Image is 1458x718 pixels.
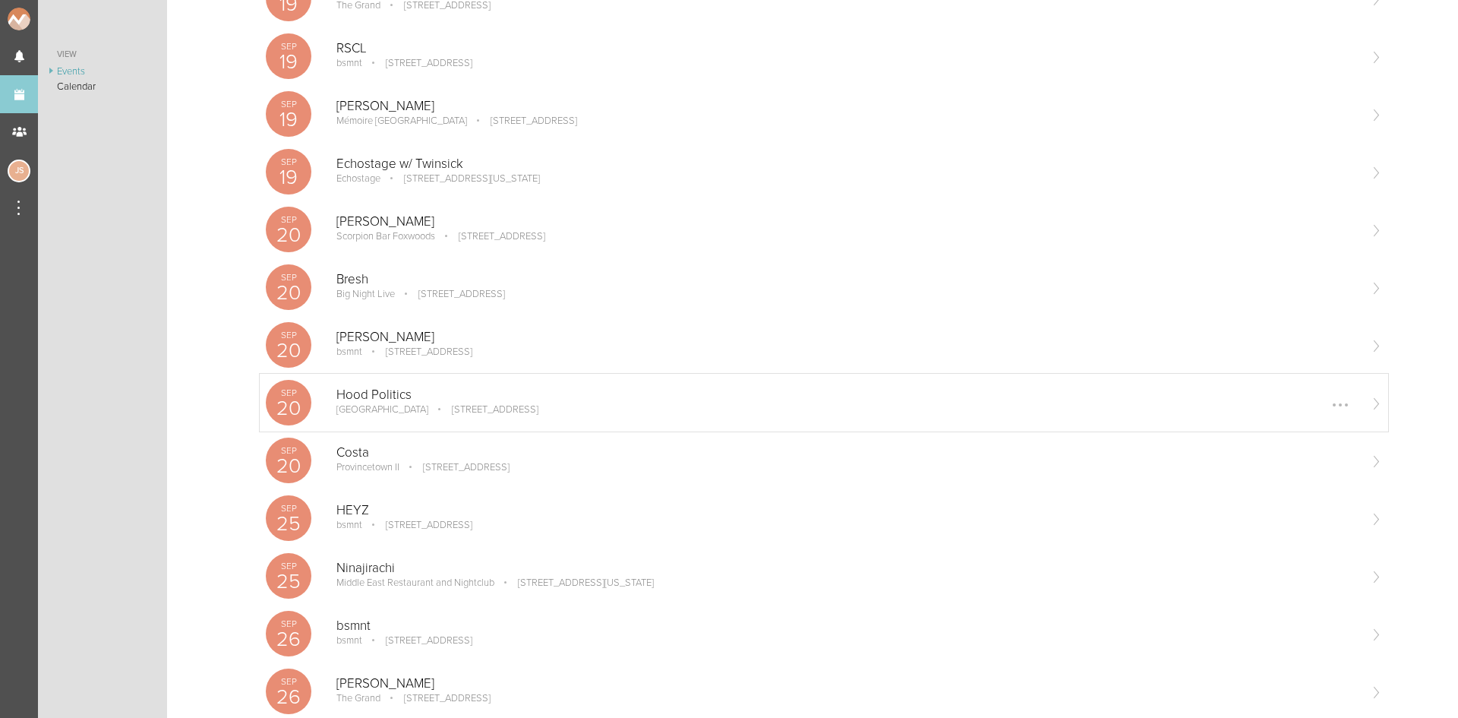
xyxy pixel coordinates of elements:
p: [STREET_ADDRESS] [364,519,472,531]
p: The Grand [336,692,380,704]
p: Sep [266,504,311,513]
p: [STREET_ADDRESS] [431,403,538,416]
p: [PERSON_NAME] [336,676,1358,691]
p: 20 [266,283,311,303]
p: 19 [266,52,311,72]
p: bsmnt [336,346,362,358]
p: [STREET_ADDRESS][US_STATE] [383,172,540,185]
p: 26 [266,687,311,707]
p: bsmnt [336,57,362,69]
p: RSCL [336,41,1358,56]
p: Sep [266,100,311,109]
p: bsmnt [336,618,1358,634]
p: 20 [266,398,311,419]
p: Sep [266,157,311,166]
p: Hood Politics [336,387,1358,403]
p: 20 [266,456,311,476]
p: Sep [266,388,311,397]
p: Big Night Live [336,288,395,300]
p: [PERSON_NAME] [336,330,1358,345]
p: [PERSON_NAME] [336,99,1358,114]
p: Sep [266,331,311,340]
p: [PERSON_NAME] [336,214,1358,229]
p: [STREET_ADDRESS] [364,57,472,69]
p: Sep [266,677,311,686]
p: Costa [336,445,1358,460]
img: NOMAD [8,8,93,30]
p: HEYZ [336,503,1358,518]
p: [STREET_ADDRESS] [397,288,505,300]
p: 20 [266,225,311,245]
a: View [38,46,167,64]
p: [STREET_ADDRESS] [469,115,577,127]
p: [STREET_ADDRESS] [383,692,491,704]
p: 25 [266,514,311,534]
a: Calendar [38,79,167,94]
p: [STREET_ADDRESS] [437,230,545,242]
p: Sep [266,215,311,224]
p: [STREET_ADDRESS] [402,461,510,473]
p: bsmnt [336,519,362,531]
p: [STREET_ADDRESS][US_STATE] [497,577,654,589]
p: 19 [266,109,311,130]
a: Events [38,64,167,79]
p: Mémoire [GEOGRAPHIC_DATA] [336,115,467,127]
p: 26 [266,629,311,650]
p: Echostage w/ Twinsick [336,157,1358,172]
p: Ninajirachi [336,561,1358,576]
div: Jessica Smith [8,160,30,182]
p: Sep [266,273,311,282]
p: [STREET_ADDRESS] [364,346,472,358]
p: bsmnt [336,634,362,647]
p: 19 [266,167,311,188]
p: Middle East Restaurant and Nightclub [336,577,494,589]
p: [GEOGRAPHIC_DATA] [336,403,428,416]
p: 20 [266,340,311,361]
p: Echostage [336,172,380,185]
p: Sep [266,561,311,571]
p: Scorpion Bar Foxwoods [336,230,435,242]
p: Bresh [336,272,1358,287]
p: Sep [266,42,311,51]
p: Sep [266,619,311,628]
p: [STREET_ADDRESS] [364,634,472,647]
p: 25 [266,571,311,592]
p: Sep [266,446,311,455]
p: Provincetown II [336,461,399,473]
